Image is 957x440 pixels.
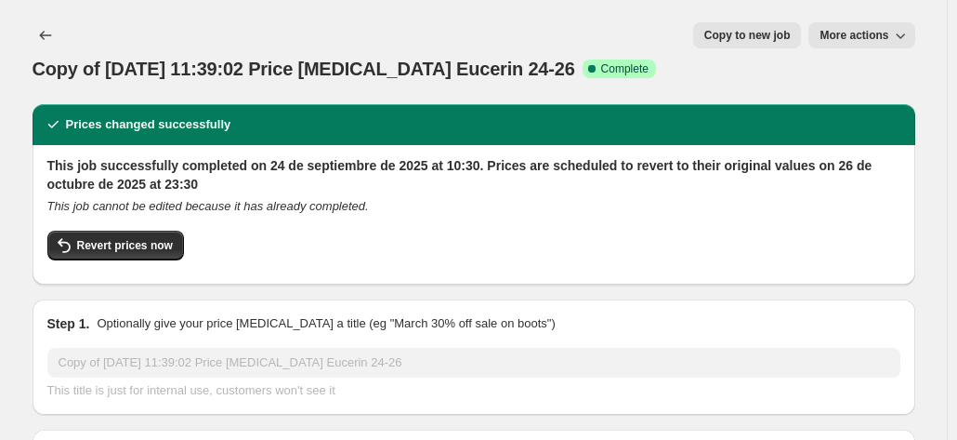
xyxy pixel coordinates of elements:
[601,61,649,76] span: Complete
[704,28,791,43] span: Copy to new job
[47,199,369,213] i: This job cannot be edited because it has already completed.
[47,314,90,333] h2: Step 1.
[47,348,900,378] input: 30% off holiday sale
[47,383,335,397] span: This title is just for internal use, customers won't see it
[33,59,575,79] span: Copy of [DATE] 11:39:02 Price [MEDICAL_DATA] Eucerin 24-26
[47,231,184,260] button: Revert prices now
[33,22,59,48] button: Price change jobs
[47,156,900,193] h2: This job successfully completed on 24 de septiembre de 2025 at 10:30. Prices are scheduled to rev...
[66,115,231,134] h2: Prices changed successfully
[97,314,555,333] p: Optionally give your price [MEDICAL_DATA] a title (eg "March 30% off sale on boots")
[77,238,173,253] span: Revert prices now
[808,22,914,48] button: More actions
[693,22,802,48] button: Copy to new job
[819,28,888,43] span: More actions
